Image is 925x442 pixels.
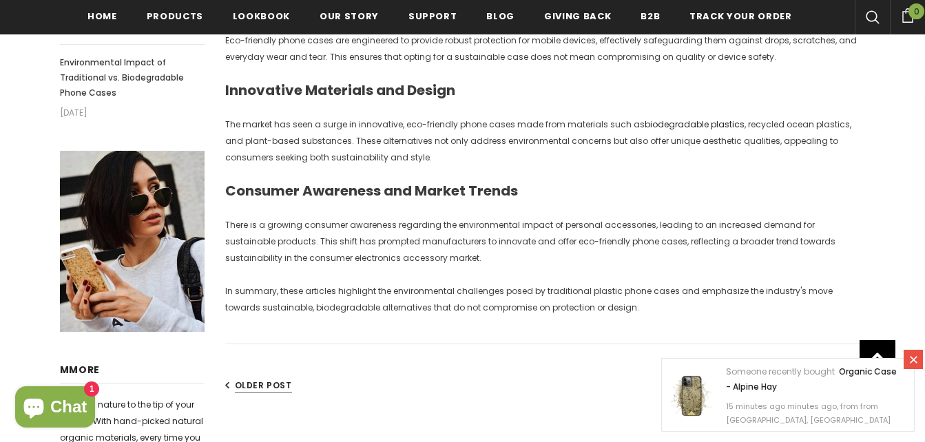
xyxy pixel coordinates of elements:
span: Giving back [544,10,611,23]
span: Track your order [689,10,791,23]
a: Older Post [235,379,292,393]
b: MMORE [60,363,101,377]
span: 15 minutes ago minutes ago, from from [GEOGRAPHIC_DATA], [GEOGRAPHIC_DATA] [726,401,891,425]
h3: Consumer Awareness and Market Trends [225,182,866,200]
p: Eco-friendly phone cases are engineered to provide robust protection for mobile devices, effectiv... [225,32,866,65]
inbox-online-store-chat: Shopify online store chat [11,386,99,431]
em: [DATE] [60,105,205,121]
p: There is a growing consumer awareness regarding the environmental impact of personal accessories,... [225,217,866,266]
p: The market has seen a surge in innovative, eco-friendly phone cases made from materials such as ,... [225,116,866,166]
span: support [408,10,457,23]
span: Blog [486,10,515,23]
span: Lookbook [233,10,290,23]
span: 0 [908,3,924,19]
p: In summary, these articles highlight the environmental challenges posed by traditional plastic ph... [225,283,866,316]
h3: Innovative Materials and Design [225,82,866,99]
span: Someone recently bought [726,366,835,377]
span: Our Story [320,10,379,23]
a: biodegradable plastics [645,118,745,130]
span: Products [147,10,203,23]
a: Environmental Impact of Traditional vs. Biodegradable Phone Cases [60,55,205,101]
a: 0 [890,6,925,23]
span: Environmental Impact of Traditional vs. Biodegradable Phone Cases [60,56,184,98]
span: Home [87,10,117,23]
span: B2B [641,10,660,23]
